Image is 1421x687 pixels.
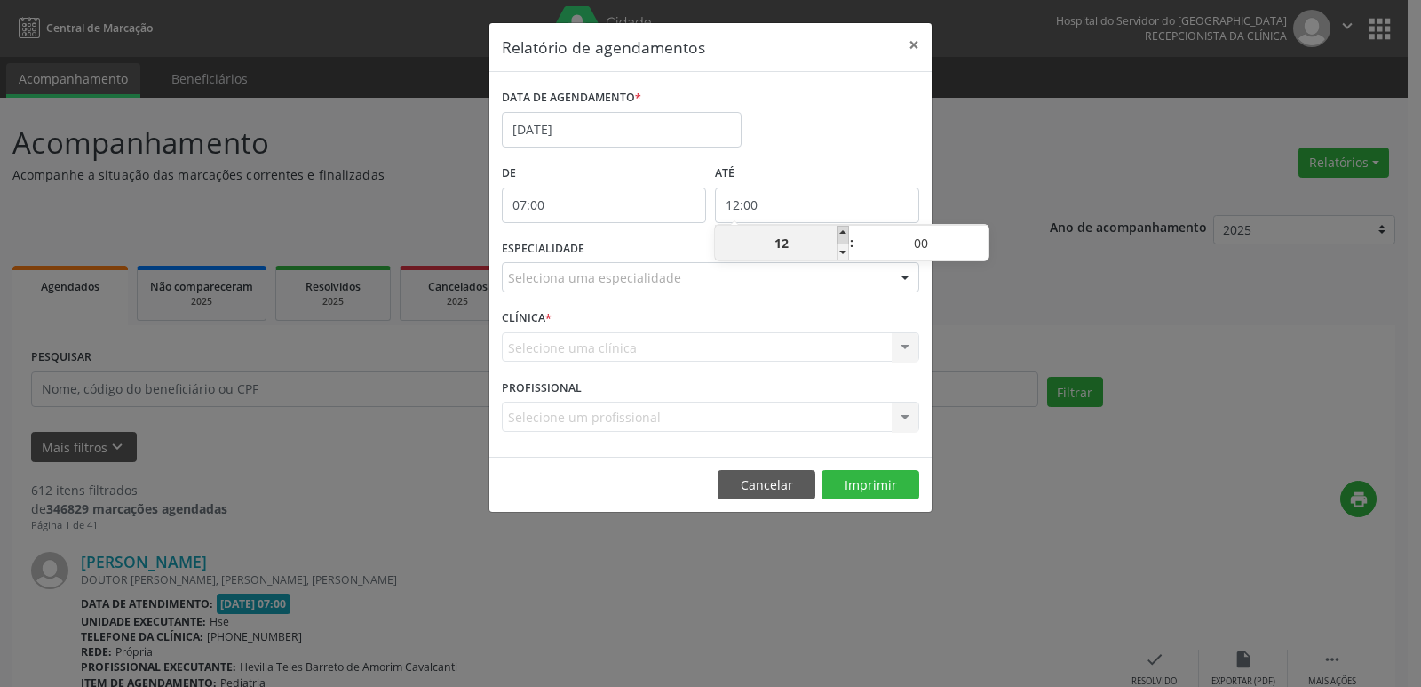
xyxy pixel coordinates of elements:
input: Minute [854,226,988,261]
input: Selecione o horário final [715,188,919,223]
input: Selecione uma data ou intervalo [502,112,742,148]
label: DATA DE AGENDAMENTO [502,84,641,112]
label: CLÍNICA [502,305,552,332]
button: Close [896,23,932,67]
input: Hour [715,226,849,261]
span: Seleciona uma especialidade [508,268,681,287]
button: Imprimir [822,470,919,500]
h5: Relatório de agendamentos [502,36,705,59]
span: : [849,225,854,260]
button: Cancelar [718,470,815,500]
label: PROFISSIONAL [502,374,582,402]
label: ATÉ [715,160,919,188]
label: ESPECIALIDADE [502,236,584,263]
label: De [502,160,706,188]
input: Selecione o horário inicial [502,188,706,223]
